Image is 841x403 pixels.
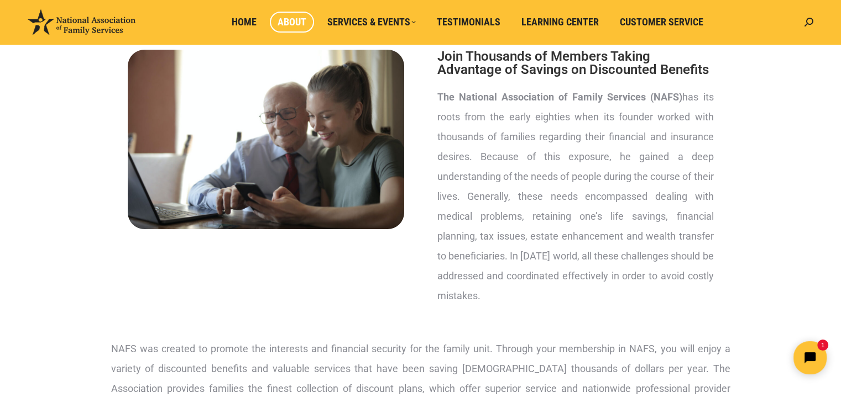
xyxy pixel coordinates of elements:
[437,91,683,103] strong: The National Association of Family Services (NAFS)
[521,16,599,28] span: Learning Center
[224,12,264,33] a: Home
[270,12,314,33] a: About
[646,332,836,384] iframe: Tidio Chat
[28,9,135,35] img: National Association of Family Services
[327,16,416,28] span: Services & Events
[514,12,607,33] a: Learning Center
[429,12,508,33] a: Testimonials
[437,87,714,306] p: has its roots from the early eighties when its founder worked with thousands of families regardin...
[437,50,714,76] h2: Join Thousands of Members Taking Advantage of Savings on Discounted Benefits
[437,16,500,28] span: Testimonials
[620,16,703,28] span: Customer Service
[278,16,306,28] span: About
[232,16,257,28] span: Home
[128,50,404,229] img: About National Association of Family Services
[612,12,711,33] a: Customer Service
